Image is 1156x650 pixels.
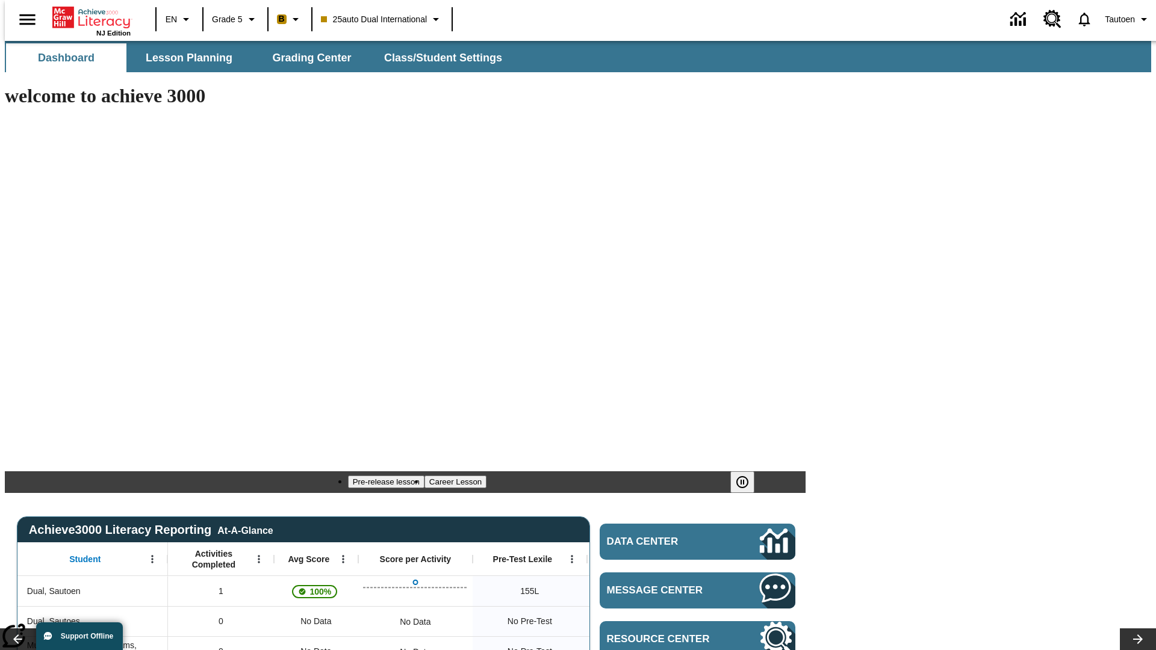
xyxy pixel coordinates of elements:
div: No Data, Dual, Sautoes [394,610,437,634]
div: SubNavbar [5,41,1151,72]
span: No Pre-Test, Dual, Sautoes [508,615,552,628]
span: Dual, Sautoes [27,615,80,628]
span: Pre-Test Lexile [493,554,553,565]
button: Grade: Grade 5, Select a grade [207,8,264,30]
span: 1 [219,585,223,598]
button: Language: EN, Select a language [160,8,199,30]
span: Tautoen [1105,13,1135,26]
span: B [279,11,285,26]
div: At-A-Glance [217,523,273,536]
span: No Data [294,609,337,634]
button: Profile/Settings [1100,8,1156,30]
a: Data Center [1003,3,1036,36]
button: Open side menu [10,2,45,37]
a: Home [52,5,131,29]
div: 0, Dual, Sautoes [168,606,274,636]
div: , 100%, This student's Average First Try Score 100% is above 75%, Dual, Sautoen [274,576,358,606]
button: Grading Center [252,43,372,72]
a: Message Center [600,572,795,608]
span: NJ Edition [96,29,131,37]
span: Class/Student Settings [384,51,502,65]
button: Slide 1 Pre-release lesson [348,475,424,488]
span: Achieve3000 Literacy Reporting [29,523,273,537]
span: Dashboard [38,51,95,65]
div: No Data, Dual, Sautoes [587,606,701,636]
span: Student [69,554,101,565]
button: Pause [730,471,754,493]
span: 0 [219,615,223,628]
span: Score per Activity [380,554,452,565]
button: Support Offline [36,622,123,650]
span: Dual, Sautoen [27,585,81,598]
span: Message Center [607,584,724,596]
button: Class/Student Settings [374,43,512,72]
span: Avg Score [288,554,329,565]
span: 25auto Dual International [321,13,427,26]
span: Grade 5 [212,13,243,26]
a: Notifications [1069,4,1100,35]
h1: welcome to achieve 3000 [5,85,806,107]
div: No Data, Dual, Sautoes [274,606,358,636]
span: EN [166,13,177,26]
button: Dashboard [6,43,126,72]
span: Lesson Planning [146,51,232,65]
div: Pause [730,471,766,493]
button: Open Menu [563,550,581,568]
div: 1, Dual, Sautoen [168,576,274,606]
button: Open Menu [250,550,268,568]
span: Grading Center [272,51,351,65]
span: 155 Lexile, Dual, Sautoen [520,585,539,598]
button: Class: 25auto Dual International, Select your class [316,8,448,30]
span: Resource Center [607,633,724,645]
button: Lesson carousel, Next [1120,628,1156,650]
span: Data Center [607,536,719,548]
span: 100% [305,581,336,602]
div: SubNavbar [5,43,513,72]
button: Boost Class color is peach. Change class color [272,8,308,30]
button: Lesson Planning [129,43,249,72]
a: Data Center [600,524,795,560]
div: Home [52,4,131,37]
span: Activities Completed [174,548,253,570]
span: Support Offline [61,632,113,640]
button: Open Menu [143,550,161,568]
div: Beginning reader 155 Lexile, ER, Based on the Lexile Reading measure, student is an Emerging Read... [587,576,701,606]
button: Open Menu [334,550,352,568]
button: Slide 2 Career Lesson [424,475,486,488]
a: Resource Center, Will open in new tab [1036,3,1069,36]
